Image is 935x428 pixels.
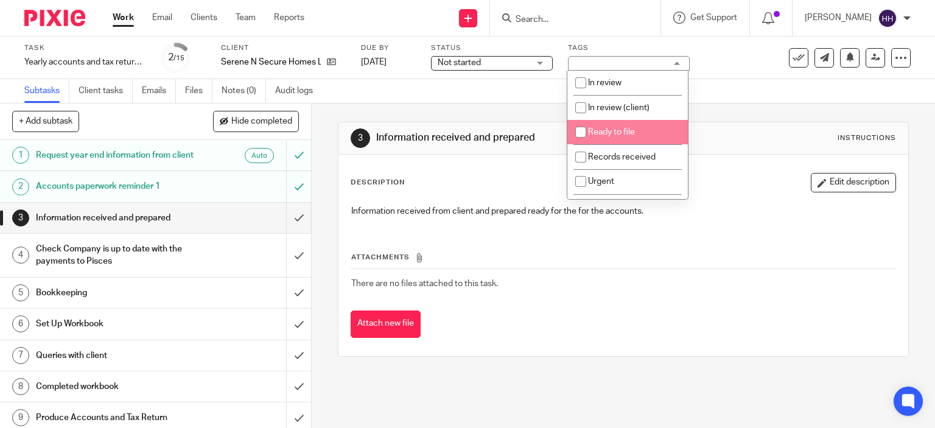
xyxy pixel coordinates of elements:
[878,9,897,28] img: svg%3E
[185,79,212,103] a: Files
[351,128,370,148] div: 3
[514,15,624,26] input: Search
[351,279,498,288] span: There are no files attached to this task.
[12,209,29,226] div: 3
[222,79,266,103] a: Notes (0)
[361,43,416,53] label: Due by
[24,79,69,103] a: Subtasks
[12,315,29,332] div: 6
[168,51,184,65] div: 2
[36,240,195,271] h1: Check Company is up to date with the payments to Pisces
[24,43,146,53] label: Task
[275,79,322,103] a: Audit logs
[12,409,29,426] div: 9
[36,377,195,396] h1: Completed workbook
[79,79,133,103] a: Client tasks
[351,205,896,217] p: Information received from client and prepared ready for the for the accounts.
[36,146,195,164] h1: Request year end information from client
[12,111,79,132] button: + Add subtask
[36,315,195,333] h1: Set Up Workbook
[438,58,481,67] span: Not started
[811,173,896,192] button: Edit description
[431,43,553,53] label: Status
[588,79,622,87] span: In review
[221,56,321,68] p: Serene N Secure Homes Ltd
[351,178,405,188] p: Description
[213,111,299,132] button: Hide completed
[12,284,29,301] div: 5
[588,153,656,161] span: Records received
[351,310,421,338] button: Attach new file
[236,12,256,24] a: Team
[588,128,635,136] span: Ready to file
[142,79,176,103] a: Emails
[568,43,690,53] label: Tags
[12,347,29,364] div: 7
[588,177,614,186] span: Urgent
[152,12,172,24] a: Email
[805,12,872,24] p: [PERSON_NAME]
[24,56,146,68] div: Yearly accounts and tax return - Automatic - November 2023
[12,247,29,264] div: 4
[690,13,737,22] span: Get Support
[12,378,29,395] div: 8
[113,12,134,24] a: Work
[36,284,195,302] h1: Bookkeeping
[274,12,304,24] a: Reports
[221,43,346,53] label: Client
[12,178,29,195] div: 2
[36,209,195,227] h1: Information received and prepared
[24,10,85,26] img: Pixie
[173,55,184,61] small: /15
[245,148,274,163] div: Auto
[36,409,195,427] h1: Produce Accounts and Tax Return
[36,177,195,195] h1: Accounts paperwork reminder 1
[12,147,29,164] div: 1
[231,117,292,127] span: Hide completed
[24,56,146,68] div: Yearly accounts and tax return - Automatic - [DATE]
[376,132,649,144] h1: Information received and prepared
[361,58,387,66] span: [DATE]
[191,12,217,24] a: Clients
[351,254,410,261] span: Attachments
[588,103,650,112] span: In review (client)
[36,346,195,365] h1: Queries with client
[838,133,896,143] div: Instructions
